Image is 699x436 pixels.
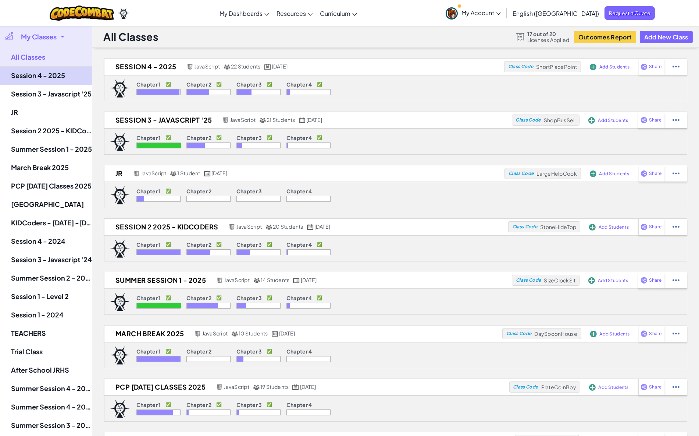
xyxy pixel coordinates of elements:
a: Session 3 - Javascript '25 JavaScript 21 Students [DATE] [104,115,512,126]
p: Chapter 2 [186,188,212,194]
img: IconShare_Purple.svg [641,117,648,123]
span: 1 Student [177,170,200,176]
img: MultipleUsers.png [259,117,266,123]
p: Chapter 4 [286,348,312,354]
a: JR JavaScript 1 Student [DATE] [104,168,504,179]
img: MultipleUsers.png [231,331,238,337]
span: [DATE] [301,277,317,283]
h2: JR [104,168,132,179]
img: MultipleUsers.png [224,64,230,70]
span: Share [649,225,661,229]
img: IconShare_Purple.svg [641,384,648,390]
img: IconStudentEllipsis.svg [673,170,680,177]
p: Chapter 1 [136,348,161,354]
a: My Dashboards [216,3,273,23]
span: [DATE] [279,330,295,337]
p: Chapter 3 [236,135,262,141]
span: 17 out of 20 [527,31,570,37]
p: Chapter 2 [186,242,212,247]
img: IconStudentEllipsis.svg [673,63,680,70]
span: JavaScript [141,170,166,176]
span: 14 Students [261,277,290,283]
p: ✅ [216,242,222,247]
span: [DATE] [300,383,316,390]
p: ✅ [317,295,322,301]
p: Chapter 3 [236,295,262,301]
h2: Session 3 - Javascript '25 [104,115,221,126]
span: English ([GEOGRAPHIC_DATA]) [513,10,599,17]
span: StoneHideTop [540,224,576,230]
span: Add Students [599,65,630,69]
span: Licenses Applied [527,37,570,43]
img: logo [110,293,130,311]
img: logo [110,346,130,365]
span: Class Code [513,385,538,389]
p: ✅ [267,402,272,408]
span: SizeClockSit [544,277,575,284]
p: ✅ [165,295,171,301]
span: 20 Students [273,223,303,230]
img: calendar.svg [292,384,299,390]
img: avatar [446,7,458,20]
span: Add Students [599,385,629,390]
a: PCP [DATE] Classes 2025 JavaScript 19 Students [DATE] [104,381,509,393]
img: calendar.svg [264,64,271,70]
img: IconAddStudents.svg [589,384,596,391]
p: Chapter 1 [136,295,161,301]
span: JavaScript [224,383,249,390]
span: Add Students [598,118,628,123]
p: ✅ [267,295,272,301]
p: Chapter 1 [136,135,161,141]
img: IconStudentEllipsis.svg [673,277,680,284]
span: Class Code [506,331,531,336]
span: Class Code [509,171,534,176]
img: IconStudentEllipsis.svg [673,330,680,337]
p: Chapter 1 [136,188,161,194]
img: javascript.png [229,224,235,230]
span: JavaScript [202,330,228,337]
img: IconAddStudents.svg [590,64,596,70]
p: ✅ [267,348,272,354]
span: My Dashboards [220,10,263,17]
img: logo [110,186,130,204]
p: Chapter 1 [136,81,161,87]
img: IconShare_Purple.svg [641,277,648,284]
span: 22 Students [231,63,261,70]
img: IconShare_Purple.svg [641,63,648,70]
img: calendar.svg [299,117,306,123]
img: javascript.png [195,331,201,337]
span: 10 Students [239,330,268,337]
img: IconAddStudents.svg [588,117,595,124]
span: ShopBusSell [544,117,576,123]
a: Outcomes Report [574,31,636,43]
p: Chapter 2 [186,295,212,301]
img: javascript.png [133,171,140,176]
img: IconShare_Purple.svg [641,330,648,337]
h2: Session 2 2025 - KIDCoders [104,221,227,232]
span: Class Code [516,118,541,122]
span: JavaScript [195,63,220,70]
img: logo [110,239,130,258]
p: ✅ [317,81,322,87]
h2: Summer Session 1 - 2025 [104,275,215,286]
img: IconAddStudents.svg [590,170,596,177]
a: English ([GEOGRAPHIC_DATA]) [509,3,603,23]
p: ✅ [216,81,222,87]
img: javascript.png [187,64,193,70]
p: Chapter 4 [286,81,312,87]
p: ✅ [317,135,322,141]
span: Class Code [508,64,533,69]
p: ✅ [165,242,171,247]
span: [DATE] [211,170,227,176]
a: Session 2 2025 - KIDCoders JavaScript 20 Students [DATE] [104,221,508,232]
button: Add New Class [640,31,693,43]
span: [DATE] [306,116,322,123]
img: IconShare_Purple.svg [641,224,648,230]
h1: All Classes [103,30,158,44]
p: Chapter 3 [236,188,262,194]
p: ✅ [216,135,222,141]
img: javascript.png [216,384,223,390]
p: ✅ [165,135,171,141]
span: Add Students [600,332,630,336]
span: Resources [277,10,306,17]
